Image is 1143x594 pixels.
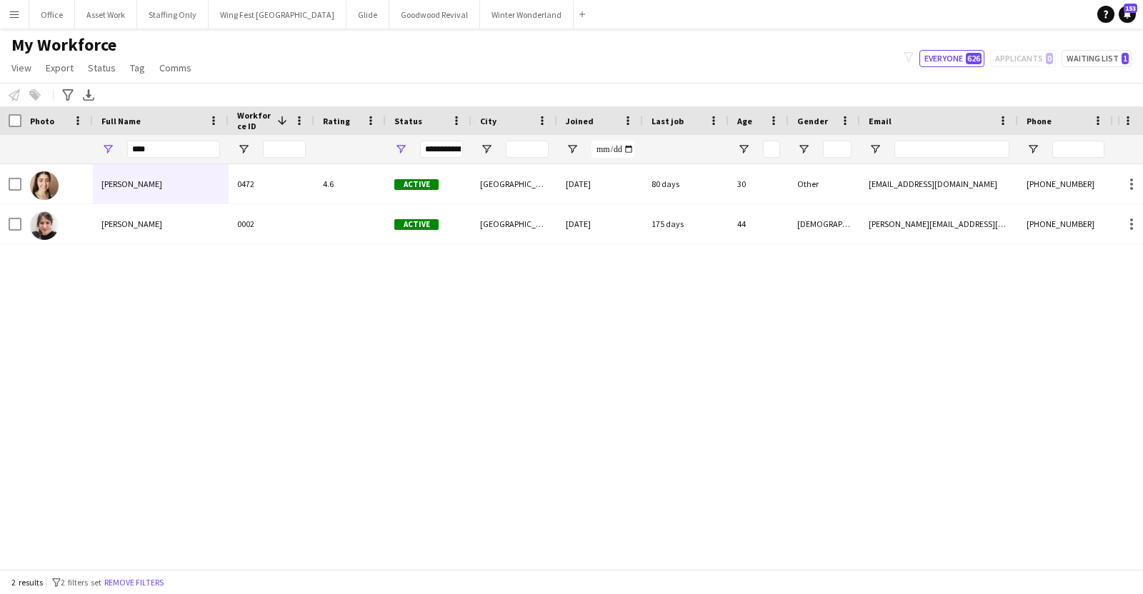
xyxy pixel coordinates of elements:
[789,164,860,203] div: Other
[557,204,643,243] div: [DATE]
[869,116,892,126] span: Email
[652,116,684,126] span: Last job
[643,164,729,203] div: 80 days
[729,204,789,243] div: 44
[127,141,220,158] input: Full Name Filter Input
[101,575,166,590] button: Remove filters
[101,218,162,229] span: [PERSON_NAME]
[860,164,1018,203] div: [EMAIL_ADDRESS][DOMAIN_NAME]
[566,143,579,156] button: Open Filter Menu
[471,164,557,203] div: [GEOGRAPHIC_DATA]
[137,1,209,29] button: Staffing Only
[1122,53,1129,64] span: 1
[314,164,386,203] div: 4.6
[229,164,314,203] div: 0472
[797,116,828,126] span: Gender
[323,116,350,126] span: Rating
[1062,50,1132,67] button: Waiting list1
[860,204,1018,243] div: [PERSON_NAME][EMAIL_ADDRESS][DOMAIN_NAME]
[592,141,634,158] input: Joined Filter Input
[159,61,191,74] span: Comms
[29,1,75,29] button: Office
[154,59,197,77] a: Comms
[643,204,729,243] div: 175 days
[797,143,810,156] button: Open Filter Menu
[1052,141,1104,158] input: Phone Filter Input
[237,110,271,131] span: Workforce ID
[1018,204,1113,243] div: [PHONE_NUMBER]
[30,116,54,126] span: Photo
[729,164,789,203] div: 30
[101,143,114,156] button: Open Filter Menu
[566,116,594,126] span: Joined
[59,86,76,104] app-action-btn: Advanced filters
[88,61,116,74] span: Status
[11,34,116,56] span: My Workforce
[557,164,643,203] div: [DATE]
[789,204,860,243] div: [DEMOGRAPHIC_DATA]
[346,1,389,29] button: Glide
[919,50,984,67] button: Everyone626
[1124,4,1137,13] span: 153
[101,178,162,189] span: [PERSON_NAME]
[1027,143,1039,156] button: Open Filter Menu
[823,141,852,158] input: Gender Filter Input
[40,59,79,77] a: Export
[394,219,439,230] span: Active
[1119,6,1136,23] a: 153
[394,179,439,190] span: Active
[82,59,121,77] a: Status
[394,116,422,126] span: Status
[737,143,750,156] button: Open Filter Menu
[124,59,151,77] a: Tag
[480,143,493,156] button: Open Filter Menu
[6,59,37,77] a: View
[75,1,137,29] button: Asset Work
[46,61,74,74] span: Export
[61,577,101,588] span: 2 filters set
[101,116,141,126] span: Full Name
[209,1,346,29] button: Wing Fest [GEOGRAPHIC_DATA]
[869,143,882,156] button: Open Filter Menu
[1027,116,1052,126] span: Phone
[389,1,480,29] button: Goodwood Revival
[30,171,59,200] img: Melisa Hodzha
[263,141,306,158] input: Workforce ID Filter Input
[130,61,145,74] span: Tag
[229,204,314,243] div: 0002
[394,143,407,156] button: Open Filter Menu
[506,141,549,158] input: City Filter Input
[30,211,59,240] img: Lisa Hundt Baxter
[1018,164,1113,203] div: [PHONE_NUMBER]
[80,86,97,104] app-action-btn: Export XLSX
[763,141,780,158] input: Age Filter Input
[471,204,557,243] div: [GEOGRAPHIC_DATA]
[480,1,574,29] button: Winter Wonderland
[237,143,250,156] button: Open Filter Menu
[966,53,982,64] span: 626
[894,141,1009,158] input: Email Filter Input
[737,116,752,126] span: Age
[11,61,31,74] span: View
[480,116,496,126] span: City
